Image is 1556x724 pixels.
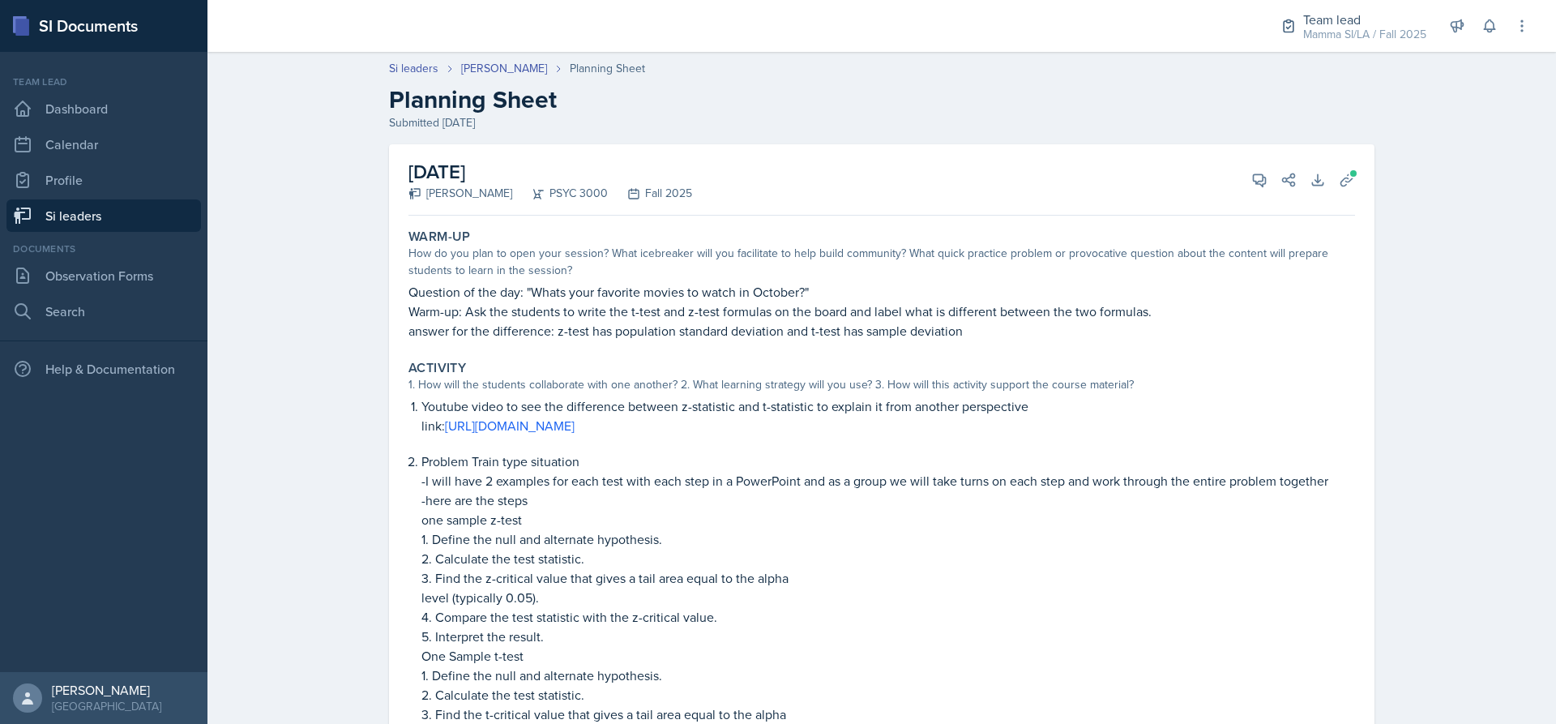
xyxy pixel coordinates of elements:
[408,360,466,376] label: Activity
[421,627,1355,646] p: 5. Interpret the result.
[408,321,1355,341] p: answer for the difference: z-test has population standard deviation and t-test has sample deviation
[421,685,1355,705] p: 2. Calculate the test statistic.
[608,185,692,202] div: Fall 2025
[408,185,512,202] div: [PERSON_NAME]
[408,229,471,245] label: Warm-Up
[6,164,201,196] a: Profile
[421,549,1355,568] p: 2. Calculate the test statistic.
[6,295,201,328] a: Search
[421,491,1355,510] p: -here are the steps
[6,128,201,161] a: Calendar
[421,568,1355,588] p: 3. Find the z-critical value that gives a tail area equal to the alpha
[52,698,161,714] div: [GEOGRAPHIC_DATA]
[408,302,1355,321] p: Warm-up: Ask the students to write the t-test and z-test formulas on the board and label what is ...
[389,85,1374,114] h2: Planning Sheet
[421,666,1355,685] p: 1. Define the null and alternate hypothesis.
[421,396,1355,416] p: Youtube video to see the difference between z-statistic and t-statistic to explain it from anothe...
[389,60,438,77] a: Si leaders
[421,471,1355,491] p: -I will have 2 examples for each test with each step in a PowerPoint and as a group we will take ...
[6,75,201,89] div: Team lead
[389,114,1374,131] div: Submitted [DATE]
[421,510,1355,529] p: one sample z-test
[408,376,1355,393] div: 1. How will the students collaborate with one another? 2. What learning strategy will you use? 3....
[421,529,1355,549] p: 1. Define the null and alternate hypothesis.
[421,588,1355,607] p: level (typically 0.05).
[6,92,201,125] a: Dashboard
[421,607,1355,627] p: 4. Compare the test statistic with the z-critical value.
[445,417,575,435] a: [URL][DOMAIN_NAME]
[421,705,1355,724] p: 3. Find the t-critical value that gives a tail area equal to the alpha
[408,282,1355,302] p: Question of the day: "Whats your favorite movies to watch in October?"
[421,416,1355,435] p: link:
[408,157,692,186] h2: [DATE]
[6,242,201,256] div: Documents
[52,682,161,698] div: [PERSON_NAME]
[570,60,645,77] div: Planning Sheet
[1303,26,1426,43] div: Mamma SI/LA / Fall 2025
[512,185,608,202] div: PSYC 3000
[6,199,201,232] a: Si leaders
[1303,10,1426,29] div: Team lead
[408,245,1355,279] div: How do you plan to open your session? What icebreaker will you facilitate to help build community...
[6,353,201,385] div: Help & Documentation
[461,60,547,77] a: [PERSON_NAME]
[6,259,201,292] a: Observation Forms
[421,646,1355,666] p: One Sample t-test
[421,452,1355,471] p: Problem Train type situation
